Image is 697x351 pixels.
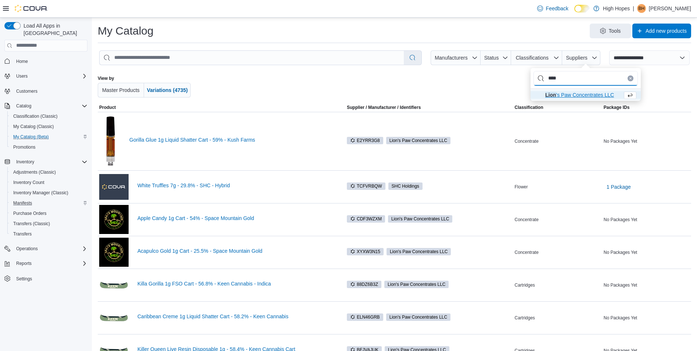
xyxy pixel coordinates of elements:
span: My Catalog (Beta) [10,132,87,141]
div: No Packages Yet [602,137,691,146]
span: Lion's Paw Concentrates LLC [386,313,451,321]
span: Promotions [10,143,87,152]
span: Operations [16,246,38,252]
a: Caribbean Creme 1g Liquid Shatter Cart - 58.2% - Keen Cannabis [137,313,334,319]
span: TCFVRBQW [347,182,385,190]
button: Inventory [13,157,37,166]
span: Users [16,73,28,79]
span: Lion's Paw Concentrates LLC [388,215,453,223]
span: Lion's Paw Concentrates LLC [391,216,449,222]
span: SHC Holdings [388,182,423,190]
button: Inventory Manager (Classic) [7,188,90,198]
span: Lion's Paw Concentrates LLC [388,281,446,288]
span: Reports [16,260,32,266]
span: Reports [13,259,87,268]
img: Cova [15,5,48,12]
div: No Packages Yet [602,248,691,257]
button: Classifications [511,50,562,65]
span: Classification (Classic) [10,112,87,121]
img: Acapulco Gold 1g Cart - 25.5% - Space Mountain Gold [99,238,129,267]
span: 88DZ6B3Z [350,281,378,288]
button: Inventory [1,157,90,167]
span: Settings [16,276,32,282]
img: Apple Candy 1g Cart - 54% - Space Mountain Gold [99,205,129,234]
a: My Catalog (Beta) [10,132,52,141]
img: Killa Gorilla 1g FSO Cart - 56.8% - Keen Cannabis - Indica [99,281,129,289]
span: BH [639,4,645,13]
span: Manufacturers [435,55,467,61]
span: Lion's Paw Concentrates LLC [390,248,448,255]
span: Lion's Paw Concentrates LLC [387,248,451,255]
span: Manifests [10,199,87,208]
span: Product [99,104,116,110]
a: Gorilla Glue 1g Liquid Shatter Cart - 59% - Kush Farms [129,137,334,143]
span: Purchase Orders [10,209,87,218]
nav: Complex example [4,53,87,303]
span: Feedback [546,5,568,12]
p: [PERSON_NAME] [649,4,691,13]
mark: Lion [545,92,556,98]
span: Promotions [13,144,36,150]
div: No Packages Yet [602,215,691,224]
span: Adjustments (Classic) [10,168,87,177]
img: White Truffles 7g - 29.8% - SHC - Hybrid [99,174,129,200]
button: Inventory Count [7,177,90,188]
a: Customers [13,87,40,96]
span: Transfers (Classic) [10,219,87,228]
span: Inventory Manager (Classic) [13,190,68,196]
span: My Catalog (Classic) [10,122,87,131]
span: Package IDs [604,104,630,110]
span: E2YRR3G8 [350,137,380,144]
span: Inventory Count [10,178,87,187]
button: My Catalog (Classic) [7,121,90,132]
span: Users [13,72,87,81]
span: Home [13,57,87,66]
a: Killa Gorilla 1g FSO Cart - 56.8% - Keen Cannabis - Indica [137,281,334,287]
span: Tools [609,27,621,35]
button: Classification (Classic) [7,111,90,121]
div: Cartridges [513,281,602,290]
a: Inventory Count [10,178,47,187]
div: No Packages Yet [602,313,691,322]
button: Master Products [98,83,144,97]
span: E2YRR3G8 [347,137,383,144]
span: CDF3WZXM [347,215,385,223]
button: Manufacturers [431,50,481,65]
span: Inventory [13,157,87,166]
span: ELN46GRB [350,314,380,320]
a: Feedback [534,1,571,16]
span: Operations [13,244,87,253]
div: Bridjette Holland [637,4,646,13]
button: Status [481,50,511,65]
span: Inventory Count [13,180,44,185]
button: Customers [1,86,90,96]
span: Settings [13,274,87,283]
button: Users [13,72,30,81]
a: Settings [13,274,35,283]
span: XYXW3N15 [350,248,380,255]
span: Lion's Paw Concentrates LLC [384,281,449,288]
a: Purchase Orders [10,209,50,218]
a: My Catalog (Classic) [10,122,57,131]
a: Classification (Classic) [10,112,61,121]
span: Classification [515,104,543,110]
button: Transfers [7,229,90,239]
button: Manifests [7,198,90,208]
button: Catalog [13,102,34,110]
span: Classifications [516,55,549,61]
a: Inventory Manager (Classic) [10,188,71,197]
span: Transfers [13,231,32,237]
a: Acapulco Gold 1g Cart - 25.5% - Space Mountain Gold [137,248,334,254]
div: Flower [513,182,602,191]
button: Variations (4735) [144,83,191,97]
span: SHC Holdings [392,183,419,189]
h1: My Catalog [98,24,154,38]
div: Supplier / Manufacturer / Identifiers [347,104,421,110]
button: Settings [1,273,90,284]
span: 's Paw Concentrates LLC [545,92,614,98]
span: Supplier / Manufacturer / Identifiers [337,104,421,110]
span: Inventory [16,159,34,165]
span: Suppliers [566,55,587,61]
button: Suppliers [562,50,600,65]
span: Master Products [102,87,140,93]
